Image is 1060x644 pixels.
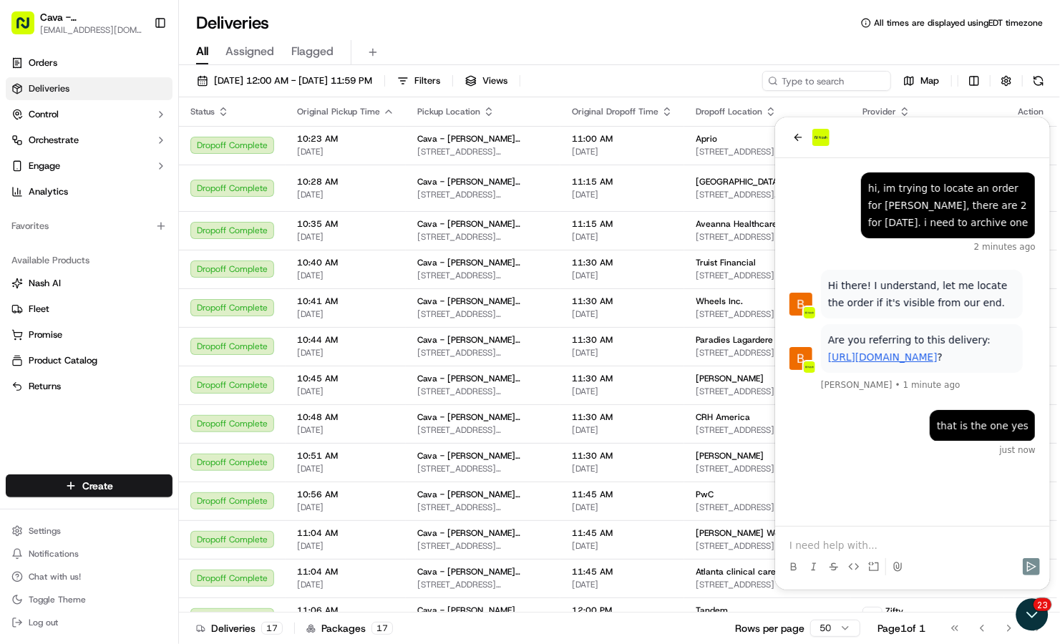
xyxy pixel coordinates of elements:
[297,566,394,577] span: 11:04 AM
[297,579,394,590] span: [DATE]
[29,185,68,198] span: Analytics
[696,605,728,616] span: Tandem
[696,579,840,590] span: [STREET_ADDRESS]
[572,424,673,436] span: [DATE]
[29,57,57,69] span: Orders
[1014,597,1053,635] iframe: Open customer support
[29,380,61,393] span: Returns
[417,296,549,307] span: Cava - [PERSON_NAME][GEOGRAPHIC_DATA]
[6,215,172,238] div: Favorites
[696,146,840,157] span: [STREET_ADDRESS]
[417,579,549,590] span: [STREET_ADDRESS][PERSON_NAME]
[862,106,896,117] span: Provider
[6,544,172,564] button: Notifications
[572,411,673,423] span: 11:30 AM
[696,231,840,243] span: [STREET_ADDRESS]
[572,373,673,384] span: 11:30 AM
[572,605,673,616] span: 12:00 PM
[572,257,673,268] span: 11:30 AM
[696,176,840,187] span: [GEOGRAPHIC_DATA], rheumatology of [US_STATE]
[696,257,756,268] span: Truist Financial
[306,621,393,635] div: Packages
[297,450,394,462] span: 10:51 AM
[6,272,172,295] button: Nash AI
[696,540,840,552] span: [STREET_ADDRESS]
[696,308,840,320] span: [STREET_ADDRESS]
[417,308,549,320] span: [STREET_ADDRESS][PERSON_NAME]
[696,296,743,307] span: Wheels Inc.
[297,540,394,552] span: [DATE]
[6,521,172,541] button: Settings
[196,43,208,60] span: All
[696,133,717,145] span: Aprio
[863,608,882,626] img: zifty-logo-trans-sq.png
[29,303,49,316] span: Fleet
[572,566,673,577] span: 11:45 AM
[696,347,840,358] span: [STREET_ADDRESS]
[297,411,394,423] span: 10:48 AM
[417,231,549,243] span: [STREET_ADDRESS][PERSON_NAME]
[225,43,274,60] span: Assigned
[572,450,673,462] span: 11:30 AM
[696,373,764,384] span: [PERSON_NAME]
[6,613,172,633] button: Log out
[696,386,840,397] span: [STREET_ADDRESS]
[417,502,549,513] span: [STREET_ADDRESS][PERSON_NAME]
[1016,106,1046,117] div: Action
[214,74,372,87] span: [DATE] 12:00 AM - [DATE] 11:59 PM
[417,527,549,539] span: Cava - [PERSON_NAME][GEOGRAPHIC_DATA]
[391,71,447,91] button: Filters
[762,71,891,91] input: Type to search
[297,231,394,243] span: [DATE]
[297,489,394,500] span: 10:56 AM
[572,146,673,157] span: [DATE]
[6,567,172,587] button: Chat with us!
[417,257,549,268] span: Cava - [PERSON_NAME][GEOGRAPHIC_DATA]
[775,117,1050,590] iframe: Customer support window
[459,71,514,91] button: Views
[572,579,673,590] span: [DATE]
[572,218,673,230] span: 11:15 AM
[877,621,925,635] div: Page 1 of 1
[29,594,86,605] span: Toggle Theme
[6,474,172,497] button: Create
[417,347,549,358] span: [STREET_ADDRESS][PERSON_NAME]
[82,479,113,493] span: Create
[297,296,394,307] span: 10:41 AM
[40,10,142,24] button: Cava - [PERSON_NAME][GEOGRAPHIC_DATA]
[297,334,394,346] span: 10:44 AM
[696,424,840,436] span: [STREET_ADDRESS]
[297,146,394,157] span: [DATE]
[735,621,804,635] p: Rows per page
[29,548,79,560] span: Notifications
[572,463,673,474] span: [DATE]
[572,489,673,500] span: 11:45 AM
[417,133,549,145] span: Cava - [PERSON_NAME][GEOGRAPHIC_DATA]
[6,249,172,272] div: Available Products
[1029,71,1049,91] button: Refresh
[417,566,549,577] span: Cava - [PERSON_NAME][GEOGRAPHIC_DATA]
[11,277,167,290] a: Nash AI
[297,218,394,230] span: 10:35 AM
[696,334,773,346] span: Paradies Lagardere
[572,176,673,187] span: 11:15 AM
[6,129,172,152] button: Orchestrate
[417,605,549,616] span: Cava - [PERSON_NAME][GEOGRAPHIC_DATA]
[696,450,764,462] span: [PERSON_NAME]
[417,146,549,157] span: [STREET_ADDRESS][PERSON_NAME]
[572,106,658,117] span: Original Dropoff Time
[297,106,380,117] span: Original Pickup Time
[6,77,172,100] a: Deliveries
[696,527,840,539] span: [PERSON_NAME] Wealth Management
[297,347,394,358] span: [DATE]
[572,386,673,397] span: [DATE]
[482,74,507,87] span: Views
